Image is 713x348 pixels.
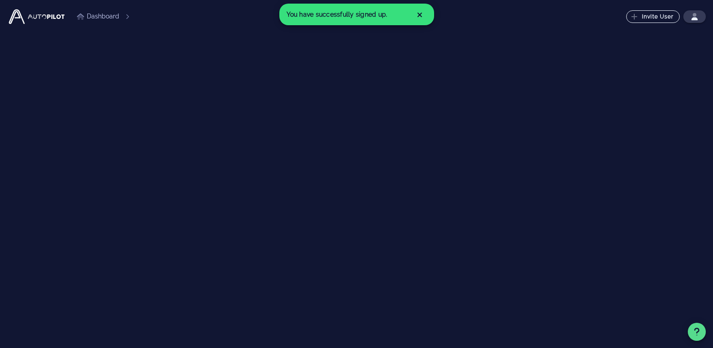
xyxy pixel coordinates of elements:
[416,10,423,19] button: Close Notification
[626,10,680,23] button: Invite User
[7,8,66,26] img: Autopilot
[688,323,706,341] button: Support
[632,13,674,20] span: Invite User
[77,12,119,21] a: Dashboard
[287,11,388,18] span: You have successfully signed up.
